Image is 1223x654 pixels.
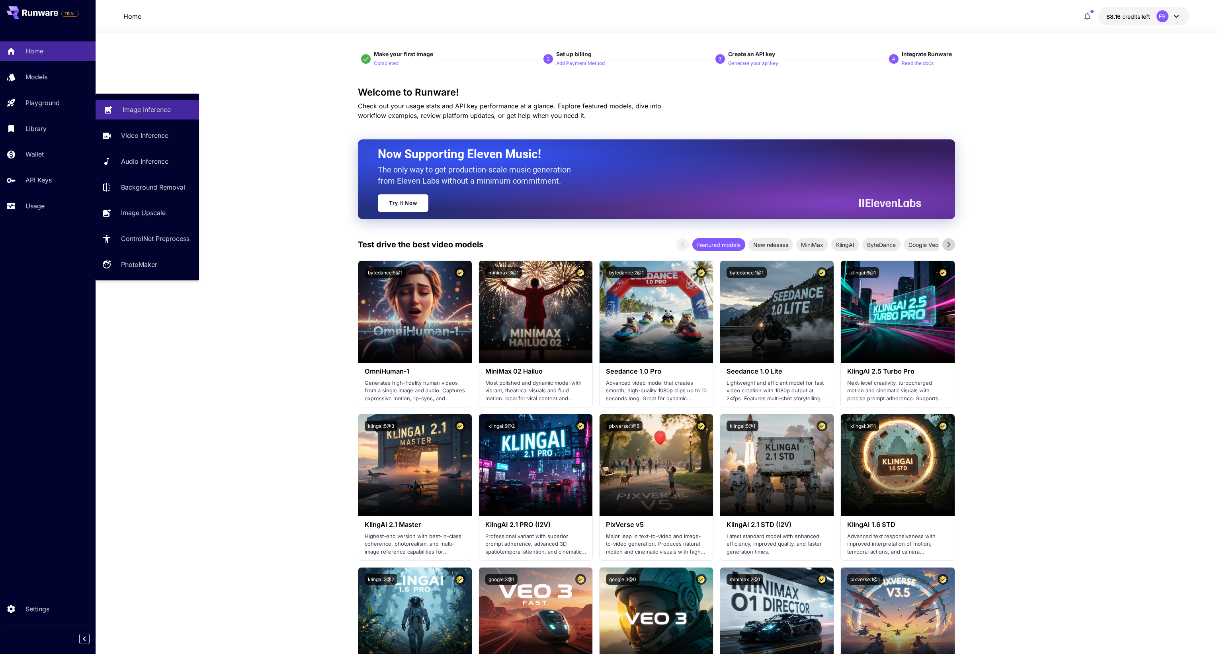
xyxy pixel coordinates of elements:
[727,421,758,431] button: klingai:5@1
[485,368,586,375] h3: MiniMax 02 Hailuo
[556,51,592,57] span: Set up billing
[606,267,647,278] button: bytedance:2@1
[25,149,44,159] p: Wallet
[1157,10,1168,22] div: FB
[365,379,465,403] p: Generates high-fidelity human videos from a single image and audio. Captures expressive motion, l...
[479,261,592,363] img: alt
[841,261,954,363] img: alt
[121,182,185,192] p: Background Removal
[365,574,397,585] button: klingai:3@2
[25,175,52,185] p: API Keys
[892,55,895,63] p: 4
[696,574,707,585] button: Certified Model – Vetted for best performance and includes a commercial license.
[62,11,78,17] span: TRIAL
[696,421,707,431] button: Certified Model – Vetted for best performance and includes a commercial license.
[606,368,707,375] h3: Seedance 1.0 Pro
[847,574,883,585] button: pixverse:1@1
[600,414,713,516] img: alt
[556,60,605,67] p: Add Payment Method
[25,98,60,108] p: Playground
[748,241,793,249] span: New releases
[817,267,827,278] button: Certified Model – Vetted for best performance and includes a commercial license.
[25,124,47,133] p: Library
[123,12,141,21] nav: breadcrumb
[96,229,199,249] a: ControlNet Preprocess
[847,421,879,431] button: klingai:3@1
[719,55,721,63] p: 3
[727,521,827,529] h3: KlingAI 2.1 STD (I2V)
[575,267,586,278] button: Certified Model – Vetted for best performance and includes a commercial license.
[485,574,518,585] button: google:3@1
[847,379,948,403] p: Next‑level creativity, turbocharged motion and cinematic visuals with precise prompt adherence. S...
[902,60,934,67] p: Read the docs
[25,46,43,56] p: Home
[727,533,827,556] p: Latest standard model with enhanced efficiency, improved quality, and faster generation times.
[902,51,952,57] span: Integrate Runware
[938,574,948,585] button: Certified Model – Vetted for best performance and includes a commercial license.
[606,379,707,403] p: Advanced video model that creates smooth, high-quality 1080p clips up to 10 seconds long. Great f...
[79,634,90,644] button: Collapse sidebar
[485,521,586,529] h3: KlingAI 2.1 PRO (I2V)
[727,267,767,278] button: bytedance:1@1
[378,194,428,212] a: Try It Now
[374,51,433,57] span: Make your first image
[25,604,49,614] p: Settings
[365,533,465,556] p: Highest-end version with best-in-class coherence, photorealism, and multi-image reference capabil...
[847,521,948,529] h3: KlingAI 1.6 STD
[358,414,472,516] img: alt
[606,533,707,556] p: Major leap in text-to-video and image-to-video generation. Produces natural motion and cinematic ...
[123,105,171,114] p: Image Inference
[692,241,745,249] span: Featured models
[606,421,643,431] button: pixverse:1@5
[575,574,586,585] button: Certified Model – Vetted for best performance and includes a commercial license.
[600,261,713,363] img: alt
[96,100,199,119] a: Image Inference
[358,261,472,363] img: alt
[796,241,828,249] span: MiniMax
[606,521,707,529] h3: PixVerse v5
[96,203,199,223] a: Image Upscale
[720,414,834,516] img: alt
[938,267,948,278] button: Certified Model – Vetted for best performance and includes a commercial license.
[455,574,465,585] button: Certified Model – Vetted for best performance and includes a commercial license.
[831,241,859,249] span: KlingAI
[606,574,639,585] button: google:3@0
[365,421,397,431] button: klingai:5@3
[1098,7,1189,25] button: $8.15715
[485,533,586,556] p: Professional variant with superior prompt adherence, advanced 3D spatiotemporal attention, and ci...
[1106,12,1150,21] div: $8.15715
[378,147,915,162] h2: Now Supporting Eleven Music!
[96,126,199,145] a: Video Inference
[727,574,763,585] button: minimax:2@1
[61,9,79,18] span: Add your payment card to enable full platform functionality.
[728,60,778,67] p: Generate your api key
[547,55,550,63] p: 2
[938,421,948,431] button: Certified Model – Vetted for best performance and includes a commercial license.
[358,239,483,251] p: Test drive the best video models
[121,260,157,269] p: PhotoMaker
[485,421,518,431] button: klingai:5@2
[374,60,399,67] p: Completed
[365,521,465,529] h3: KlingAI 2.1 Master
[365,368,465,375] h3: OmniHuman‑1
[862,241,901,249] span: ByteDance
[817,574,827,585] button: Certified Model – Vetted for best performance and includes a commercial license.
[841,414,954,516] img: alt
[96,255,199,274] a: PhotoMaker
[847,368,948,375] h3: KlingAI 2.5 Turbo Pro
[358,102,661,119] span: Check out your usage stats and API key performance at a glance. Explore featured models, dive int...
[728,51,775,57] span: Create an API key
[96,177,199,197] a: Background Removal
[25,72,47,82] p: Models
[365,267,406,278] button: bytedance:5@1
[817,421,827,431] button: Certified Model – Vetted for best performance and includes a commercial license.
[485,379,586,403] p: Most polished and dynamic model with vibrant, theatrical visuals and fluid motion. Ideal for vira...
[1122,13,1150,20] span: credits left
[727,368,827,375] h3: Seedance 1.0 Lite
[904,241,943,249] span: Google Veo
[727,379,827,403] p: Lightweight and efficient model for fast video creation with 1080p output at 24fps. Features mult...
[696,267,707,278] button: Certified Model – Vetted for best performance and includes a commercial license.
[121,208,166,217] p: Image Upscale
[1106,13,1122,20] span: $8.16
[121,131,168,140] p: Video Inference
